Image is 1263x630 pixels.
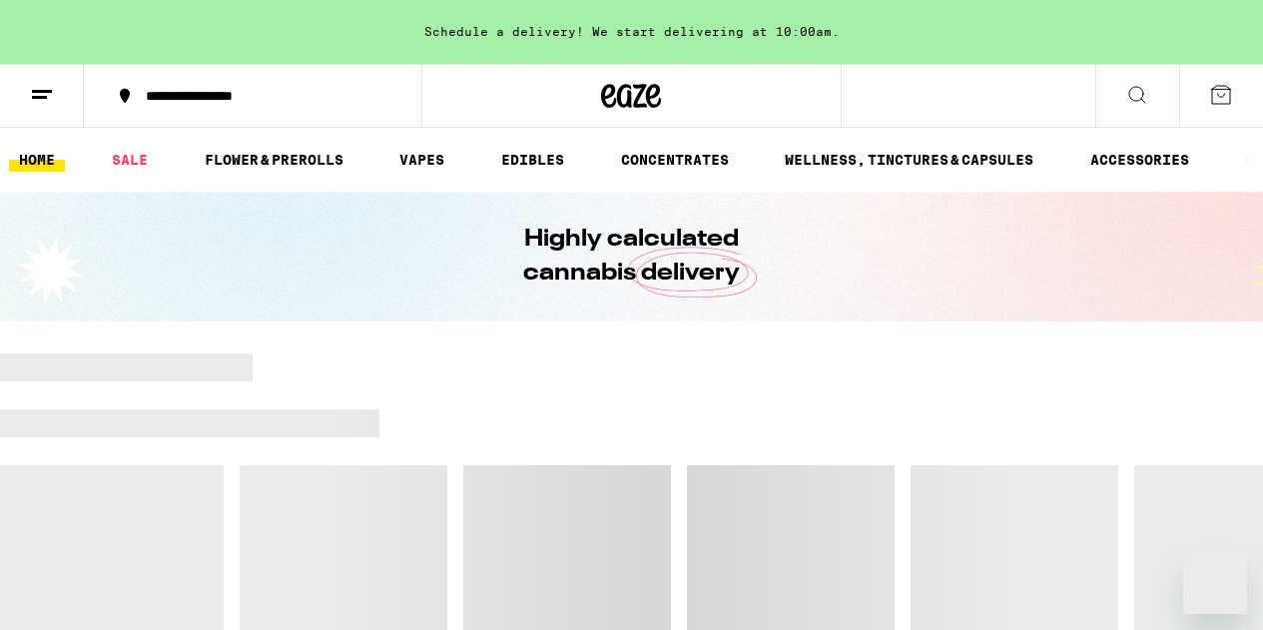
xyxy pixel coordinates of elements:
a: SALE [102,148,158,172]
iframe: Button to launch messaging window [1183,550,1247,614]
a: VAPES [389,148,454,172]
a: FLOWER & PREROLLS [195,148,353,172]
a: EDIBLES [491,148,574,172]
a: HOME [9,148,65,172]
a: ACCESSORIES [1080,148,1199,172]
a: WELLNESS, TINCTURES & CAPSULES [775,148,1043,172]
a: CONCENTRATES [611,148,739,172]
h1: Highly calculated cannabis delivery [467,223,797,291]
